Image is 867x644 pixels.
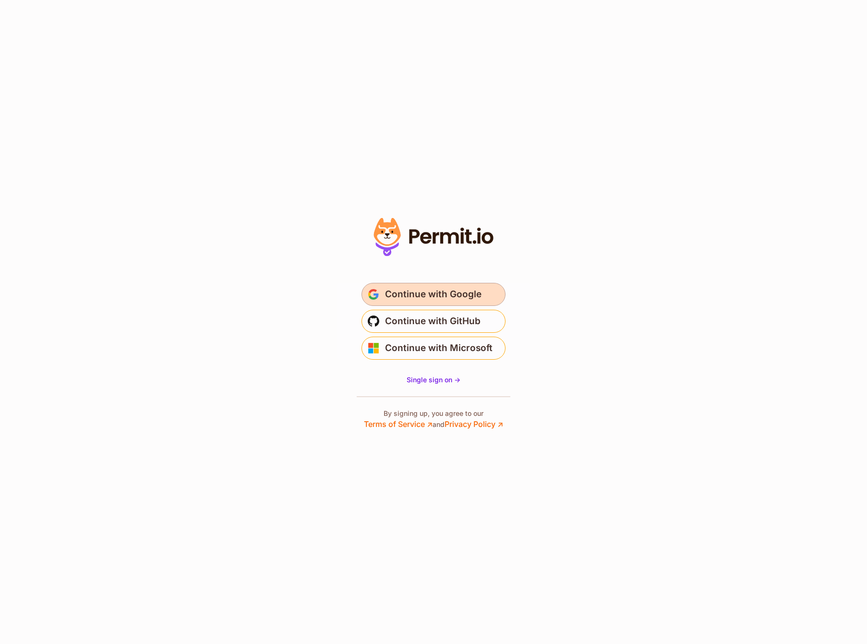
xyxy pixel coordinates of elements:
span: Continue with Google [385,287,482,302]
button: Continue with Microsoft [361,337,506,360]
a: Terms of Service ↗ [364,419,433,429]
p: By signing up, you agree to our and [364,409,503,430]
button: Continue with Google [361,283,506,306]
span: Continue with GitHub [385,314,481,329]
a: Privacy Policy ↗ [445,419,503,429]
span: Continue with Microsoft [385,340,493,356]
button: Continue with GitHub [361,310,506,333]
span: Single sign on -> [407,376,460,384]
a: Single sign on -> [407,375,460,385]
